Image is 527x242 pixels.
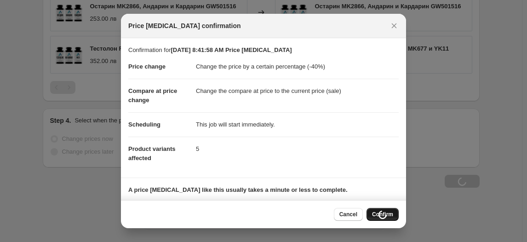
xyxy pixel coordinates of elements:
[128,121,160,128] span: Scheduling
[334,208,363,221] button: Cancel
[196,79,399,103] dd: Change the compare at price to the current price (sale)
[171,46,292,53] b: [DATE] 8:41:58 AM Price [MEDICAL_DATA]
[128,63,166,70] span: Price change
[196,55,399,79] dd: Change the price by a certain percentage (-40%)
[128,87,177,104] span: Compare at price change
[196,137,399,161] dd: 5
[339,211,357,218] span: Cancel
[388,19,401,32] button: Close
[128,186,348,193] b: A price [MEDICAL_DATA] like this usually takes a minute or less to complete.
[128,46,399,55] p: Confirmation for
[128,21,241,30] span: Price [MEDICAL_DATA] confirmation
[128,145,176,161] span: Product variants affected
[196,112,399,137] dd: This job will start immediately.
